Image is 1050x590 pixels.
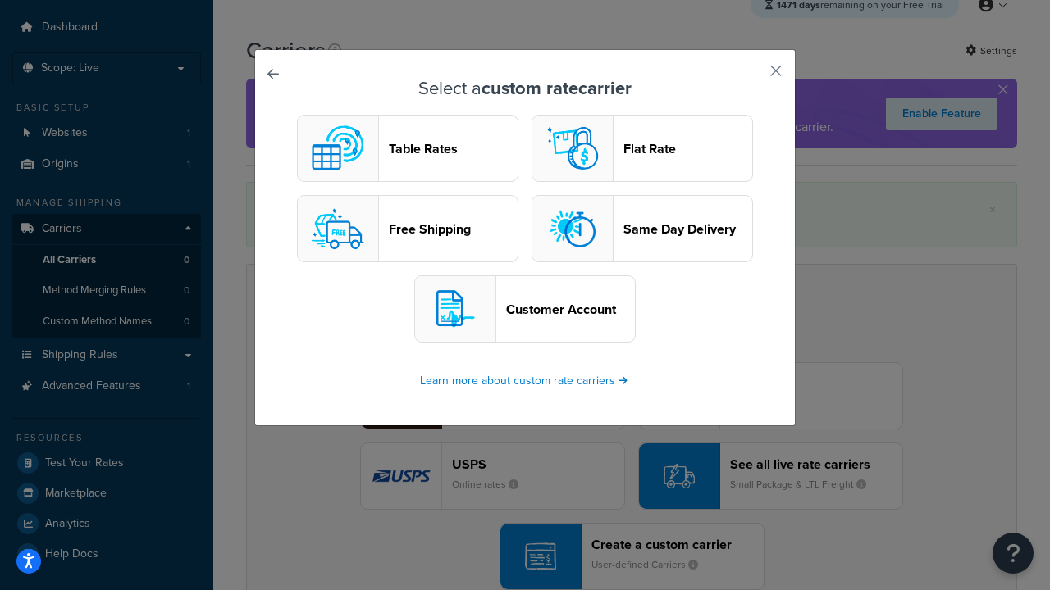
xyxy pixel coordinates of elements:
[305,196,371,261] img: free logo
[482,75,632,102] strong: custom rate carrier
[422,276,488,342] img: customerAccount logo
[506,302,635,317] header: Customer Account
[532,115,753,182] button: flat logoFlat Rate
[623,141,752,157] header: Flat Rate
[540,116,605,181] img: flat logo
[414,275,636,343] button: customerAccount logoCustomer Account
[296,79,754,98] h3: Select a
[532,195,753,262] button: sameday logoSame Day Delivery
[623,221,752,237] header: Same Day Delivery
[297,195,518,262] button: free logoFree Shipping
[420,372,630,389] a: Learn more about custom rate carriers
[389,141,518,157] header: Table Rates
[297,115,518,182] button: custom logoTable Rates
[305,116,371,181] img: custom logo
[389,221,518,237] header: Free Shipping
[540,196,605,261] img: sameday logo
